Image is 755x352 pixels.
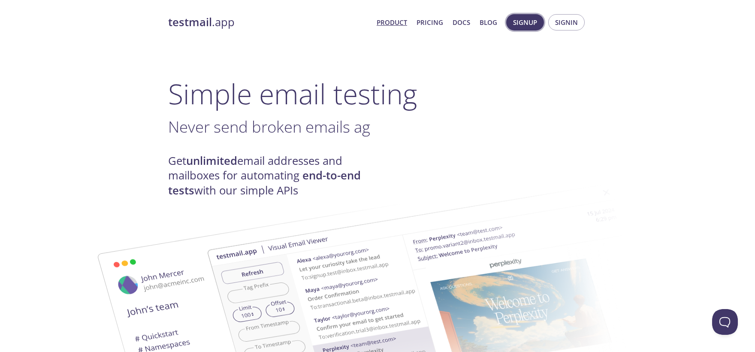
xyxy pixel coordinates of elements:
span: Signin [555,17,578,28]
iframe: Help Scout Beacon - Open [712,309,738,335]
strong: end-to-end tests [168,168,361,197]
a: Blog [480,17,497,28]
button: Signup [506,14,544,30]
span: Signup [513,17,537,28]
h1: Simple email testing [168,77,587,110]
a: Docs [453,17,470,28]
button: Signin [548,14,585,30]
a: Product [377,17,407,28]
h4: Get email addresses and mailboxes for automating with our simple APIs [168,154,377,198]
a: Pricing [417,17,443,28]
span: Never send broken emails ag [168,116,370,137]
strong: testmail [168,15,212,30]
strong: unlimited [186,153,237,168]
a: testmail.app [168,15,370,30]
